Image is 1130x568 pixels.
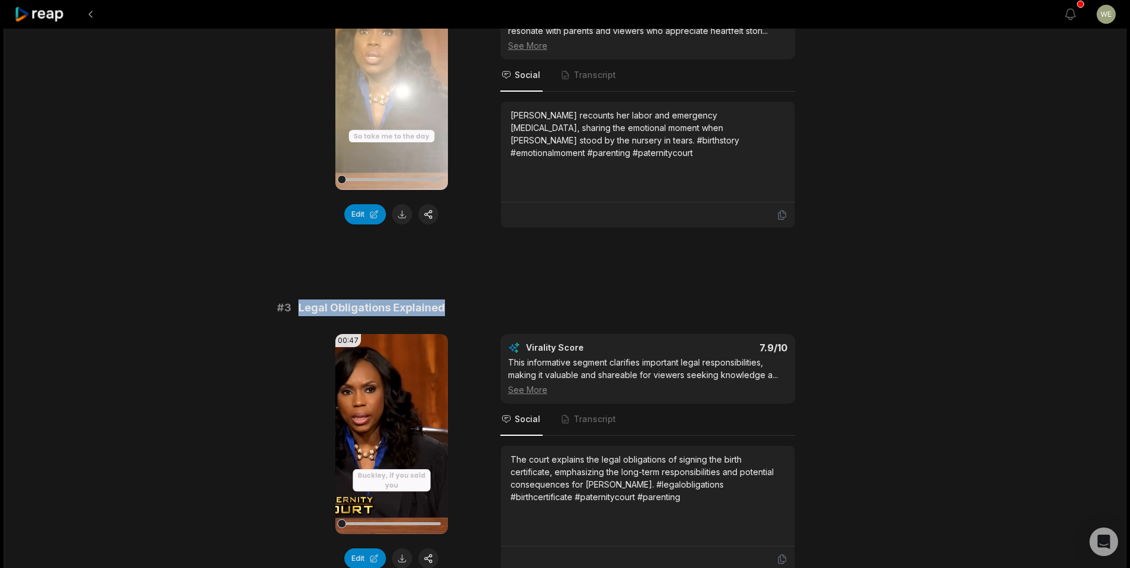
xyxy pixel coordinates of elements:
div: [PERSON_NAME] recounts her labor and emergency [MEDICAL_DATA], sharing the emotional moment when ... [510,109,785,159]
div: 7.9 /10 [659,342,787,354]
div: The court explains the legal obligations of signing the birth certificate, emphasizing the long-t... [510,453,785,503]
span: Legal Obligations Explained [298,299,445,316]
button: Edit [344,204,386,224]
span: # 3 [277,299,291,316]
div: See More [508,39,787,52]
span: Transcript [574,69,616,81]
div: See More [508,383,787,396]
nav: Tabs [500,404,795,436]
div: This clip captures a deeply emotional and touching moment, likely to resonate with parents and vi... [508,12,787,52]
div: Open Intercom Messenger [1089,528,1118,556]
span: Social [515,413,540,425]
span: Social [515,69,540,81]
video: Your browser does not support mp4 format. [335,334,448,534]
div: This informative segment clarifies important legal responsibilities, making it valuable and share... [508,356,787,396]
span: Transcript [574,413,616,425]
div: Virality Score [526,342,654,354]
nav: Tabs [500,60,795,92]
